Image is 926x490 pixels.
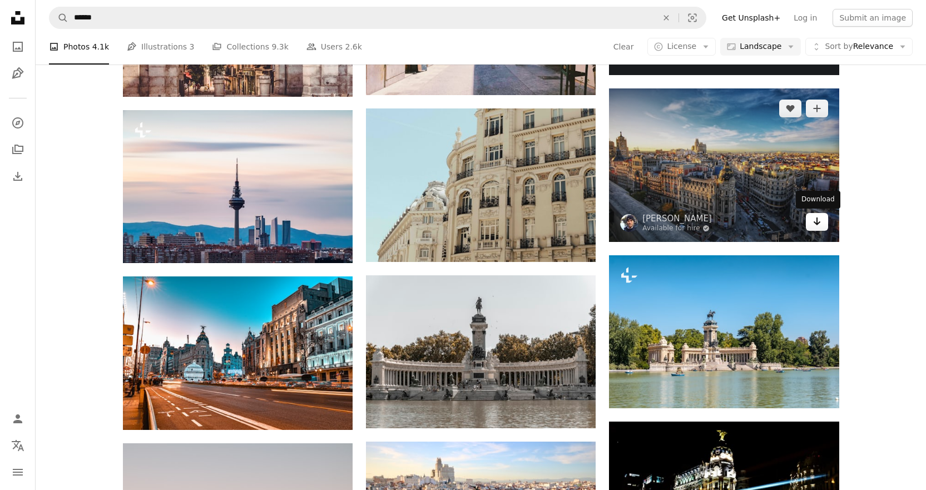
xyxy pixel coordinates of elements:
[647,38,716,56] button: License
[805,38,913,56] button: Sort byRelevance
[7,7,29,31] a: Home — Unsplash
[7,408,29,430] a: Log in / Sign up
[654,7,679,28] button: Clear
[642,213,712,224] a: [PERSON_NAME]
[123,181,353,191] a: Skyline of Madrid at dusk as seen from Cerro del Tio Pio, with the TV Tower and the skyscrapers a...
[366,347,596,357] a: black statue near water during daytime
[609,326,839,336] a: The sights of the El Retiro park in the city of Madrid, Spain
[796,191,840,209] div: Download
[123,348,353,358] a: cathedral and buildings
[190,41,195,53] span: 3
[212,29,288,65] a: Collections 9.3k
[306,29,362,65] a: Users 2.6k
[49,7,68,28] button: Search Unsplash
[720,38,801,56] button: Landscape
[740,41,781,52] span: Landscape
[609,255,839,408] img: The sights of the El Retiro park in the city of Madrid, Spain
[787,9,824,27] a: Log in
[127,29,194,65] a: Illustrations 3
[271,41,288,53] span: 9.3k
[7,112,29,134] a: Explore
[715,9,787,27] a: Get Unsplash+
[806,100,828,117] button: Add to Collection
[620,214,638,232] img: Go to Jorge Fernández Salas's profile
[366,108,596,261] img: beige concrete building
[366,275,596,428] img: black statue near water during daytime
[7,434,29,457] button: Language
[613,38,635,56] button: Clear
[7,138,29,161] a: Collections
[345,41,362,53] span: 2.6k
[7,461,29,483] button: Menu
[679,7,706,28] button: Visual search
[667,42,696,51] span: License
[7,165,29,187] a: Download History
[642,224,712,233] a: Available for hire
[366,180,596,190] a: beige concrete building
[825,41,893,52] span: Relevance
[123,110,353,263] img: Skyline of Madrid at dusk as seen from Cerro del Tio Pio, with the TV Tower and the skyscrapers a...
[825,42,853,51] span: Sort by
[49,7,706,29] form: Find visuals sitewide
[609,160,839,170] a: city scale under blue sky
[123,276,353,430] img: cathedral and buildings
[7,36,29,58] a: Photos
[833,9,913,27] button: Submit an image
[779,100,801,117] button: Like
[609,88,839,241] img: city scale under blue sky
[7,62,29,85] a: Illustrations
[806,213,828,231] a: Download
